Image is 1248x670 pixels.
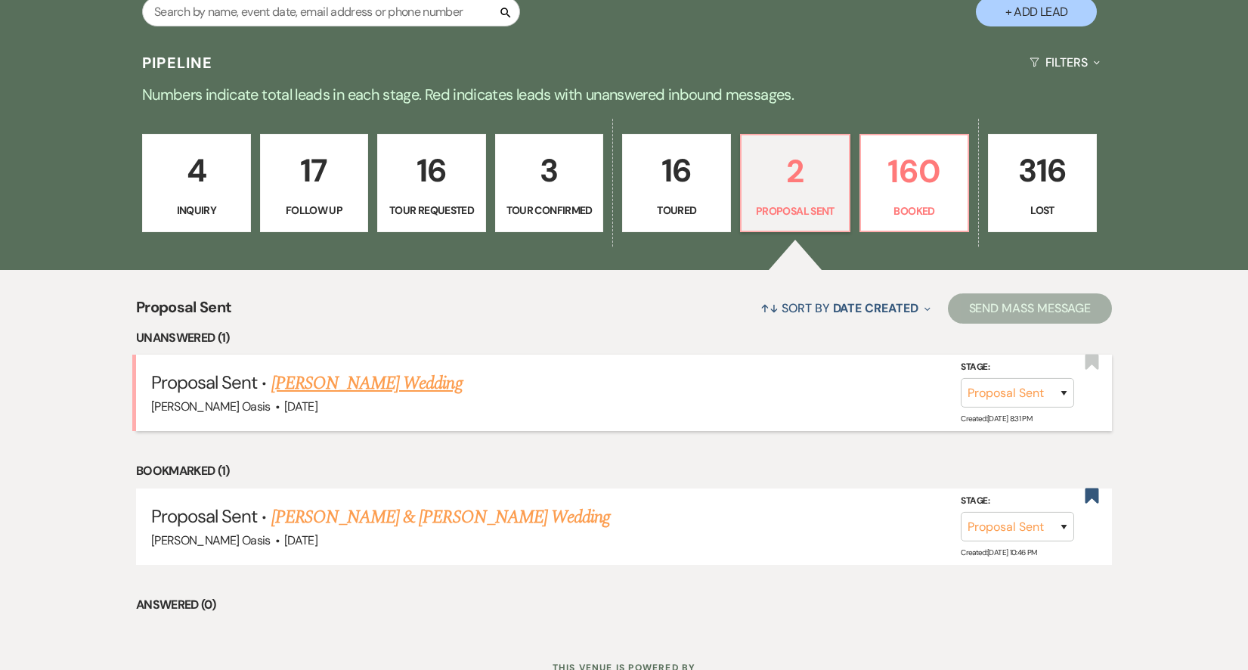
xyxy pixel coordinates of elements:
[387,145,476,196] p: 16
[152,145,241,196] p: 4
[760,300,779,316] span: ↑↓
[870,203,959,219] p: Booked
[387,202,476,219] p: Tour Requested
[377,134,486,232] a: 16Tour Requested
[961,547,1036,557] span: Created: [DATE] 10:46 PM
[859,134,970,232] a: 160Booked
[632,145,721,196] p: 16
[961,414,1032,423] span: Created: [DATE] 8:31 PM
[151,504,258,528] span: Proposal Sent
[284,399,317,414] span: [DATE]
[136,461,1112,481] li: Bookmarked (1)
[988,134,1097,232] a: 316Lost
[80,82,1169,107] p: Numbers indicate total leads in each stage. Red indicates leads with unanswered inbound messages.
[151,532,271,548] span: [PERSON_NAME] Oasis
[998,202,1087,219] p: Lost
[136,296,232,328] span: Proposal Sent
[495,134,604,232] a: 3Tour Confirmed
[505,202,594,219] p: Tour Confirmed
[870,146,959,197] p: 160
[142,52,213,73] h3: Pipeline
[136,328,1112,348] li: Unanswered (1)
[754,288,936,328] button: Sort By Date Created
[961,359,1074,376] label: Stage:
[271,370,463,397] a: [PERSON_NAME] Wedding
[260,134,369,232] a: 17Follow Up
[151,399,271,414] span: [PERSON_NAME] Oasis
[1023,42,1106,82] button: Filters
[632,202,721,219] p: Toured
[961,493,1074,510] label: Stage:
[751,146,840,197] p: 2
[142,134,251,232] a: 4Inquiry
[270,145,359,196] p: 17
[271,504,610,531] a: [PERSON_NAME] & [PERSON_NAME] Wedding
[751,203,840,219] p: Proposal Sent
[152,202,241,219] p: Inquiry
[505,145,594,196] p: 3
[998,145,1087,196] p: 316
[151,371,258,394] span: Proposal Sent
[270,202,359,219] p: Follow Up
[740,134,850,232] a: 2Proposal Sent
[833,300,918,316] span: Date Created
[136,595,1112,615] li: Answered (0)
[284,532,317,548] span: [DATE]
[948,293,1113,324] button: Send Mass Message
[622,134,731,232] a: 16Toured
